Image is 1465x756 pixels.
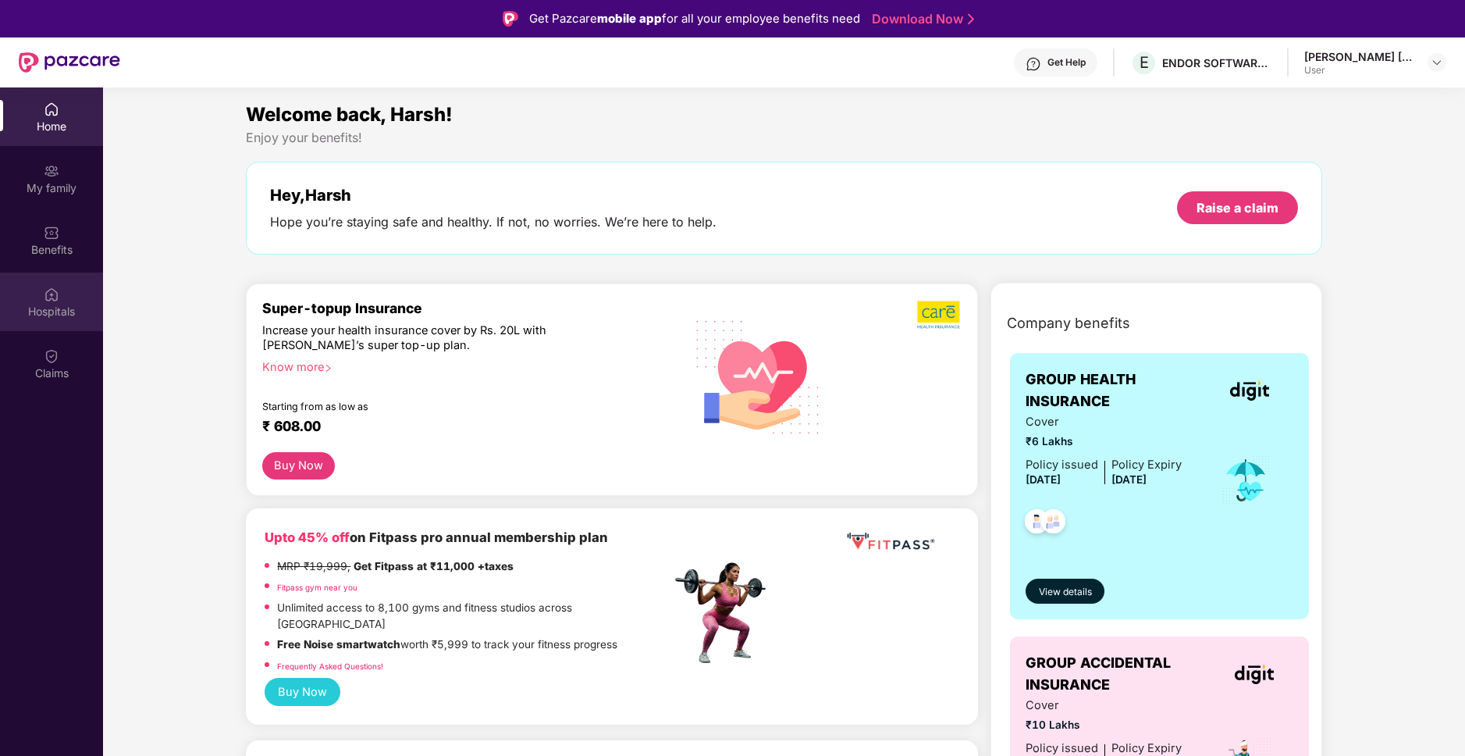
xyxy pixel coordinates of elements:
[246,103,453,126] span: Welcome back, Harsh!
[503,11,518,27] img: Logo
[270,186,716,205] div: Hey, Harsh
[1221,455,1271,506] img: icon
[1039,585,1092,600] span: View details
[44,348,59,364] img: svg+xml;base64,PHN2ZyBpZD0iQ2xhaW0iIHhtbG5zPSJodHRwOi8vd3d3LnczLm9yZy8yMDAwL3N2ZyIgd2lkdGg9IjIwIi...
[1026,369,1207,413] span: GROUP HEALTH INSURANCE
[597,11,662,26] strong: mobile app
[1047,56,1086,69] div: Get Help
[1026,56,1041,72] img: svg+xml;base64,PHN2ZyBpZD0iSGVscC0zMngzMiIgeG1sbnM9Imh0dHA6Ly93d3cudzMub3JnLzIwMDAvc3ZnIiB3aWR0aD...
[1026,652,1215,697] span: GROUP ACCIDENTAL INSURANCE
[1026,697,1182,715] span: Cover
[1431,56,1443,69] img: svg+xml;base64,PHN2ZyBpZD0iRHJvcGRvd24tMzJ4MzIiIHhtbG5zPSJodHRwOi8vd3d3LnczLm9yZy8yMDAwL3N2ZyIgd2...
[354,560,514,572] strong: Get Fitpass at ₹11,000 +taxes
[270,214,716,230] div: Hope you’re staying safe and healthy. If not, no worries. We’re here to help.
[1235,665,1274,684] img: insurerLogo
[1026,717,1182,733] span: ₹10 Lakhs
[262,323,603,354] div: Increase your health insurance cover by Rs. 20L with [PERSON_NAME]’s super top-up plan.
[324,364,332,373] span: right
[1162,55,1271,70] div: ENDOR SOFTWARE PRIVATE LIMITED
[262,418,655,437] div: ₹ 608.00
[19,52,120,73] img: New Pazcare Logo
[1026,456,1098,474] div: Policy issued
[1026,413,1182,431] span: Cover
[1111,456,1182,474] div: Policy Expiry
[670,558,780,668] img: fpp.png
[872,11,969,27] a: Download Now
[262,300,670,316] div: Super-topup Insurance
[44,287,59,302] img: svg+xml;base64,PHN2ZyBpZD0iSG9zcGl0YWxzIiB4bWxucz0iaHR0cDovL3d3dy53My5vcmcvMjAwMC9zdmciIHdpZHRoPS...
[1026,579,1104,604] button: View details
[917,300,962,330] img: b5dec4f62d2307b9de63beb79f102df3.png
[44,225,59,241] img: svg+xml;base64,PHN2ZyBpZD0iQmVuZWZpdHMiIHhtbG5zPSJodHRwOi8vd3d3LnczLm9yZy8yMDAwL3N2ZyIgd2lkdGg9Ij...
[1026,473,1061,486] span: [DATE]
[684,300,833,451] img: svg+xml;base64,PHN2ZyB4bWxucz0iaHR0cDovL3d3dy53My5vcmcvMjAwMC9zdmciIHhtbG5zOnhsaW5rPSJodHRwOi8vd3...
[262,360,661,371] div: Know more
[246,130,1321,146] div: Enjoy your benefits!
[1111,473,1147,486] span: [DATE]
[44,163,59,179] img: svg+xml;base64,PHN2ZyB3aWR0aD0iMjAiIGhlaWdodD0iMjAiIHZpZXdCb3g9IjAgMCAyMCAyMCIgZmlsbD0ibm9uZSIgeG...
[968,11,974,27] img: Stroke
[265,530,608,545] b: on Fitpass pro annual membership plan
[1018,505,1056,543] img: svg+xml;base64,PHN2ZyB4bWxucz0iaHR0cDovL3d3dy53My5vcmcvMjAwMC9zdmciIHdpZHRoPSI0OC45NDMiIGhlaWdodD...
[265,678,340,706] button: Buy Now
[1304,64,1413,77] div: User
[265,530,350,545] b: Upto 45% off
[277,600,670,633] p: Unlimited access to 8,100 gyms and fitness studios across [GEOGRAPHIC_DATA]
[262,401,604,412] div: Starting from as low as
[1304,49,1413,64] div: [PERSON_NAME] [PERSON_NAME]
[1197,199,1278,216] div: Raise a claim
[1230,381,1269,401] img: insurerLogo
[277,661,383,671] a: Frequently Asked Questions!
[1140,53,1149,72] span: E
[1034,505,1072,543] img: svg+xml;base64,PHN2ZyB4bWxucz0iaHR0cDovL3d3dy53My5vcmcvMjAwMC9zdmciIHdpZHRoPSI0OC45NDMiIGhlaWdodD...
[277,637,617,653] p: worth ₹5,999 to track your fitness progress
[529,9,860,28] div: Get Pazcare for all your employee benefits need
[844,527,937,556] img: fppp.png
[44,102,59,117] img: svg+xml;base64,PHN2ZyBpZD0iSG9tZSIgeG1sbnM9Imh0dHA6Ly93d3cudzMub3JnLzIwMDAvc3ZnIiB3aWR0aD0iMjAiIG...
[1026,433,1182,450] span: ₹6 Lakhs
[1007,312,1130,334] span: Company benefits
[277,583,357,592] a: Fitpass gym near you
[277,638,400,651] strong: Free Noise smartwatch
[262,452,334,479] button: Buy Now
[277,560,350,572] del: MRP ₹19,999,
